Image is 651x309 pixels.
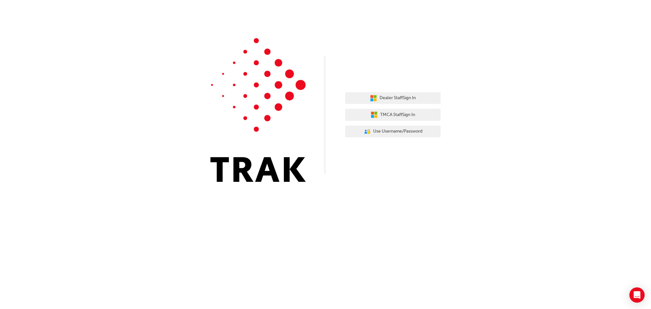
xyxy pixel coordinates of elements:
[373,128,422,135] span: Use Username/Password
[380,94,416,102] span: Dealer Staff Sign In
[345,92,441,104] button: Dealer StaffSign In
[629,287,645,303] div: Open Intercom Messenger
[210,38,306,182] img: Trak
[345,109,441,121] button: TMCA StaffSign In
[345,126,441,138] button: Use Username/Password
[380,111,415,119] span: TMCA Staff Sign In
